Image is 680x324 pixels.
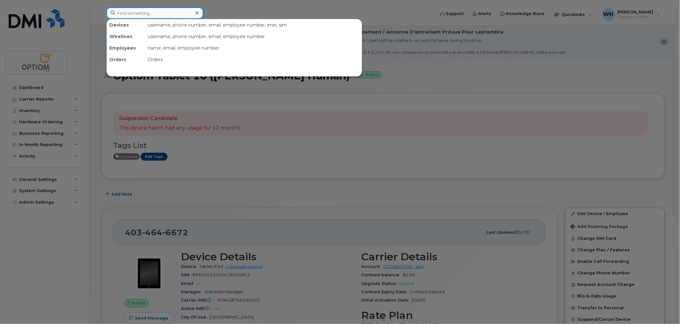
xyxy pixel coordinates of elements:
div: Devices [107,19,145,31]
div: Orders [145,54,362,65]
div: Employees [107,42,145,54]
div: Orders [107,54,145,65]
div: username, phone number, email, employee number, imei, sim [145,19,362,31]
div: Wirelines [107,31,145,42]
div: username, phone number, email, employee number [145,31,362,42]
div: name, email, employee number [145,42,362,54]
